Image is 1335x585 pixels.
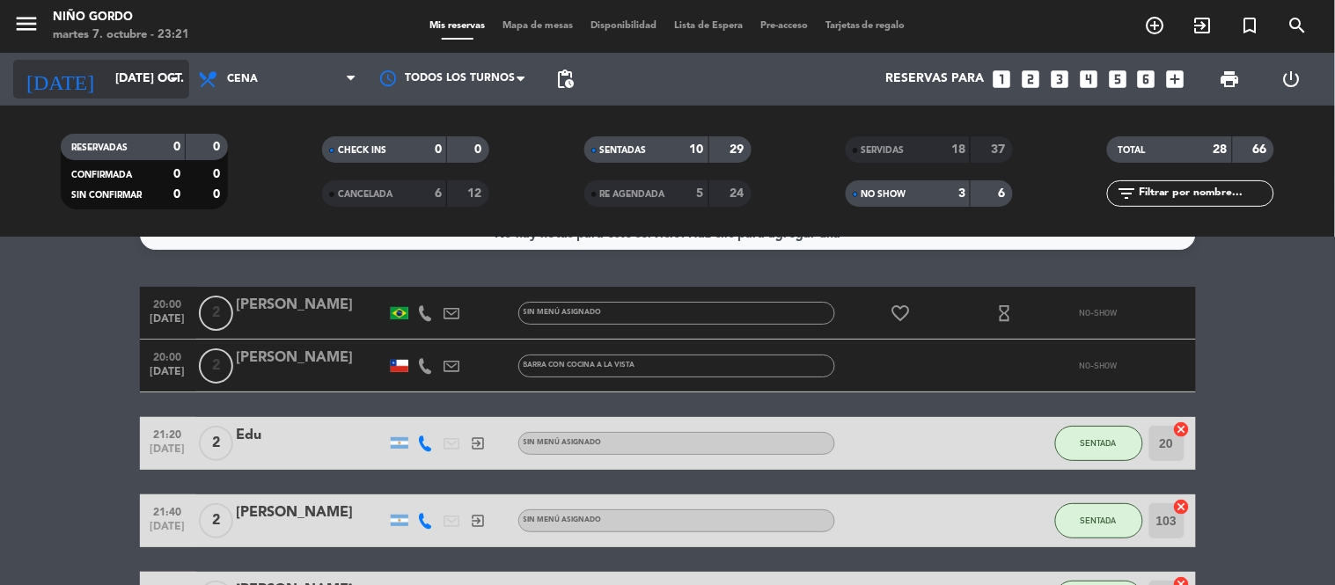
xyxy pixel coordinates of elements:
span: [DATE] [146,443,190,464]
strong: 28 [1214,143,1228,156]
strong: 6 [998,187,1009,200]
div: [PERSON_NAME] [237,501,386,524]
span: Reservas para [885,72,984,86]
span: 2 [199,426,233,461]
strong: 6 [435,187,442,200]
span: 21:20 [146,423,190,443]
strong: 10 [690,143,704,156]
i: add_box [1164,68,1187,91]
span: 2 [199,348,233,384]
button: menu [13,11,40,43]
span: SERVIDAS [862,146,905,155]
strong: 0 [435,143,442,156]
span: Tarjetas de regalo [817,21,914,31]
span: CONFIRMADA [71,171,132,179]
span: Pre-acceso [752,21,817,31]
strong: 66 [1253,143,1271,156]
strong: 0 [213,168,224,180]
span: SENTADA [1081,438,1117,448]
span: SIN CONFIRMAR [71,191,142,200]
span: 2 [199,503,233,538]
i: search [1287,15,1309,36]
i: looks_5 [1106,68,1129,91]
i: power_settings_new [1280,69,1302,90]
span: Cena [227,73,258,85]
button: SENTADA [1055,503,1143,538]
span: [DATE] [146,313,190,333]
strong: 12 [468,187,486,200]
span: Mis reservas [421,21,494,31]
span: CANCELADA [338,190,392,199]
button: NO-SHOW [1055,296,1143,331]
div: Niño Gordo [53,9,189,26]
i: add_circle_outline [1145,15,1166,36]
span: [DATE] [146,521,190,541]
i: turned_in_not [1240,15,1261,36]
div: [PERSON_NAME] [237,294,386,317]
span: SENTADA [1081,516,1117,525]
i: exit_to_app [471,435,487,451]
span: RE AGENDADA [600,190,665,199]
i: favorite_border [891,303,912,324]
span: print [1220,69,1241,90]
strong: 0 [213,188,224,201]
div: Edu [237,424,386,447]
span: Sin menú asignado [524,309,602,316]
i: arrow_drop_down [164,69,185,90]
span: 21:40 [146,501,190,521]
div: [PERSON_NAME] [237,347,386,369]
div: martes 7. octubre - 23:21 [53,26,189,44]
strong: 5 [697,187,704,200]
strong: 24 [730,187,747,200]
span: [DATE] [146,366,190,386]
strong: 0 [173,168,180,180]
span: NO-SHOW [1080,361,1118,370]
span: RESERVADAS [71,143,128,152]
strong: 29 [730,143,747,156]
i: exit_to_app [1192,15,1214,36]
i: filter_list [1116,183,1137,204]
strong: 0 [173,141,180,153]
i: looks_4 [1077,68,1100,91]
i: looks_one [990,68,1013,91]
span: Lista de Espera [665,21,752,31]
span: NO SHOW [862,190,906,199]
span: TOTAL [1118,146,1145,155]
i: exit_to_app [471,513,487,529]
span: CHECK INS [338,146,386,155]
button: SENTADA [1055,426,1143,461]
i: [DATE] [13,60,106,99]
input: Filtrar por nombre... [1137,184,1273,203]
strong: 0 [475,143,486,156]
strong: 3 [958,187,965,200]
i: looks_3 [1048,68,1071,91]
strong: 37 [991,143,1009,156]
span: 20:00 [146,346,190,366]
span: Mapa de mesas [494,21,582,31]
i: looks_6 [1135,68,1158,91]
span: Sin menú asignado [524,516,602,523]
span: NO-SHOW [1080,308,1118,318]
i: cancel [1173,498,1191,516]
i: cancel [1173,420,1191,438]
span: SENTADAS [600,146,647,155]
button: NO-SHOW [1055,348,1143,384]
strong: 0 [173,188,180,201]
span: 2 [199,296,233,331]
span: BARRA CON COCINA A LA VISTA [524,362,635,369]
div: LOG OUT [1261,53,1322,106]
span: pending_actions [554,69,576,90]
i: looks_two [1019,68,1042,91]
i: menu [13,11,40,37]
strong: 18 [951,143,965,156]
span: Sin menú asignado [524,439,602,446]
i: hourglass_empty [995,303,1015,323]
strong: 0 [213,141,224,153]
span: Disponibilidad [582,21,665,31]
span: 20:00 [146,293,190,313]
